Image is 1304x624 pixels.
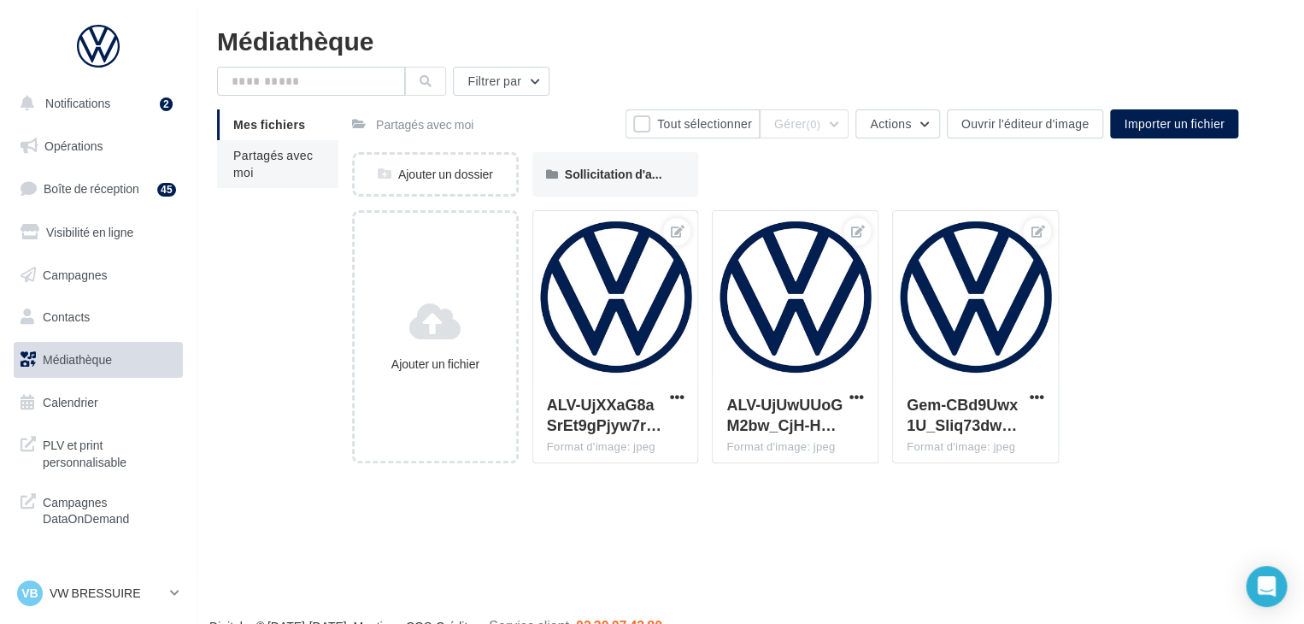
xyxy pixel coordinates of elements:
span: Contacts [43,309,90,324]
a: Opérations [10,128,186,164]
span: VB [21,585,38,602]
button: Importer un fichier [1110,109,1238,138]
a: Campagnes [10,257,186,293]
span: Boîte de réception [44,181,139,196]
div: Ajouter un fichier [361,356,509,373]
a: Visibilité en ligne [10,215,186,250]
span: Partagés avec moi [233,148,313,180]
a: Contacts [10,299,186,335]
span: Opérations [44,138,103,153]
span: Médiathèque [43,352,112,367]
div: Ajouter un dossier [355,166,516,183]
div: Format d'image: jpeg [547,439,684,455]
span: Campagnes [43,267,108,281]
span: Mes fichiers [233,117,305,132]
span: Campagnes DataOnDemand [43,491,176,527]
span: Actions [870,116,911,131]
a: Calendrier [10,385,186,421]
span: PLV et print personnalisable [43,433,176,470]
div: 45 [157,183,176,197]
p: VW BRESSUIRE [50,585,163,602]
button: Actions [855,109,939,138]
span: (0) [806,117,820,131]
a: Boîte de réception45 [10,170,186,207]
div: 2 [160,97,173,111]
div: Format d'image: jpeg [726,439,864,455]
div: Open Intercom Messenger [1246,566,1287,607]
span: Visibilité en ligne [46,225,133,239]
button: Notifications 2 [10,85,179,121]
div: Partagés avec moi [376,116,473,133]
a: PLV et print personnalisable [10,427,186,477]
span: Notifications [45,96,110,110]
span: ALV-UjXXaG8aSrEt9gPjyw7rKLJ-bnJu81bdYS88r6WNntzmFmyRS-c8 [547,395,661,434]
span: Gem-CBd9Uwx1U_Sliq73dwA4sZ9_FrKnZUZRtPgIJh_YIhJqYLkrA6-thrXqRQuzCD4nqw_OqP4JXOexwA=s0 [907,395,1018,434]
span: ALV-UjUwUUoGM2bw_CjH-H8EVkDwvTkHYn6FP-BAI4ATkrscGEuCgXS3 [726,395,843,434]
button: Ouvrir l'éditeur d'image [947,109,1104,138]
span: Calendrier [43,395,98,409]
div: Médiathèque [217,27,1283,53]
a: Campagnes DataOnDemand [10,484,186,534]
span: Importer un fichier [1124,116,1225,131]
span: Sollicitation d'avis [565,167,668,181]
button: Filtrer par [453,67,549,96]
div: Format d'image: jpeg [907,439,1044,455]
button: Tout sélectionner [626,109,760,138]
a: Médiathèque [10,342,186,378]
a: VB VW BRESSUIRE [14,577,183,609]
button: Gérer(0) [760,109,849,138]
